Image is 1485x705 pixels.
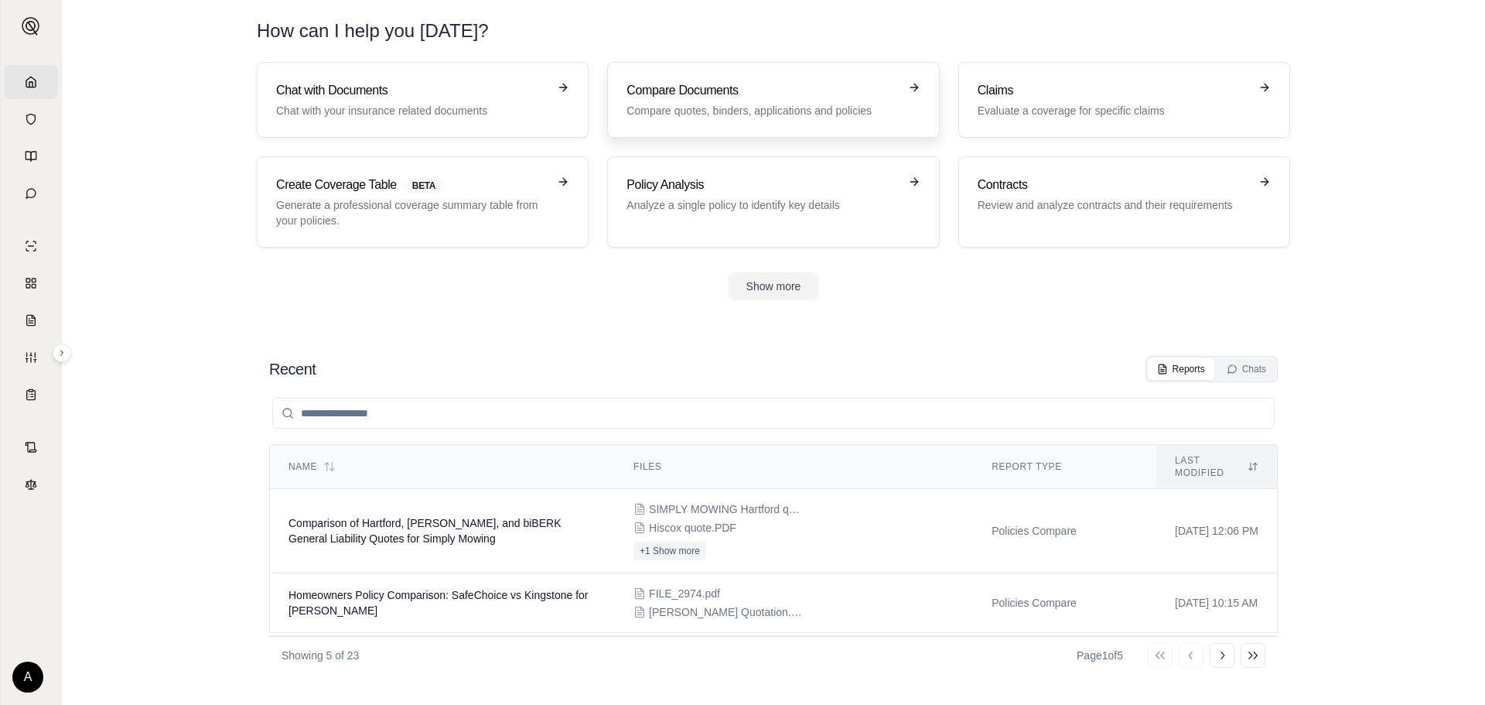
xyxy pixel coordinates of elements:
td: [DATE] 10:15 AM [1156,573,1277,633]
p: Analyze a single policy to identify key details [626,197,898,213]
span: SIMPLY MOWING Hartford quote.pdf [649,501,804,517]
h3: Chat with Documents [276,81,548,100]
h3: Claims [978,81,1249,100]
div: Name [288,460,596,473]
td: [DATE] 12:06 PM [1156,489,1277,573]
a: Chat with DocumentsChat with your insurance related documents [257,62,589,138]
button: Chats [1217,358,1275,380]
a: Contract Analysis [4,430,58,464]
a: ContractsReview and analyze contracts and their requirements [958,156,1290,248]
button: Reports [1148,358,1214,380]
p: Compare quotes, binders, applications and policies [626,103,898,118]
a: Single Policy [4,229,58,263]
div: Page 1 of 5 [1077,648,1123,663]
span: Homeowners Policy Comparison: SafeChoice vs Kingstone for ANAMUL HOQUE [288,589,589,617]
a: ClaimsEvaluate a coverage for specific claims [958,62,1290,138]
h3: Compare Documents [626,81,898,100]
span: Comparison of Hartford, Hiscox, and biBERK General Liability Quotes for Simply Mowing [288,517,561,545]
td: Policies Compare [973,489,1156,573]
img: Expand sidebar [22,17,40,36]
div: Chats [1227,363,1266,375]
a: Prompt Library [4,139,58,173]
h3: Create Coverage Table [276,176,548,194]
a: Coverage Table [4,378,58,412]
h2: Recent [269,358,316,380]
td: Policies Compare [973,573,1156,633]
p: Chat with your insurance related documents [276,103,548,118]
p: Evaluate a coverage for specific claims [978,103,1249,118]
span: Hiscox quote.PDF [649,520,736,536]
a: Home [4,65,58,99]
button: Show more [728,272,820,300]
button: Expand sidebar [15,11,46,42]
a: Custom Report [4,341,58,375]
span: ANAMUL HOQUE Quotation.pdf [649,604,804,620]
h3: Policy Analysis [626,176,898,194]
span: FILE_2974.pdf [649,586,720,601]
a: Policy Comparisons [4,266,58,300]
h1: How can I help you [DATE]? [257,19,489,43]
div: Reports [1157,363,1205,375]
p: Generate a professional coverage summary table from your policies. [276,197,548,228]
p: Review and analyze contracts and their requirements [978,197,1249,213]
th: Report Type [973,445,1156,489]
th: Files [615,445,973,489]
button: +1 Show more [633,542,706,560]
a: Claim Coverage [4,303,58,337]
h3: Contracts [978,176,1249,194]
a: Compare DocumentsCompare quotes, binders, applications and policies [607,62,939,138]
a: Policy AnalysisAnalyze a single policy to identify key details [607,156,939,248]
a: Chat [4,176,58,210]
div: A [12,662,43,693]
div: Last modified [1175,454,1258,479]
a: Documents Vault [4,102,58,136]
p: Showing 5 of 23 [282,648,359,663]
button: Expand sidebar [53,344,71,362]
span: BETA [403,177,445,194]
a: Create Coverage TableBETAGenerate a professional coverage summary table from your policies. [257,156,589,248]
a: Legal Search Engine [4,467,58,501]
